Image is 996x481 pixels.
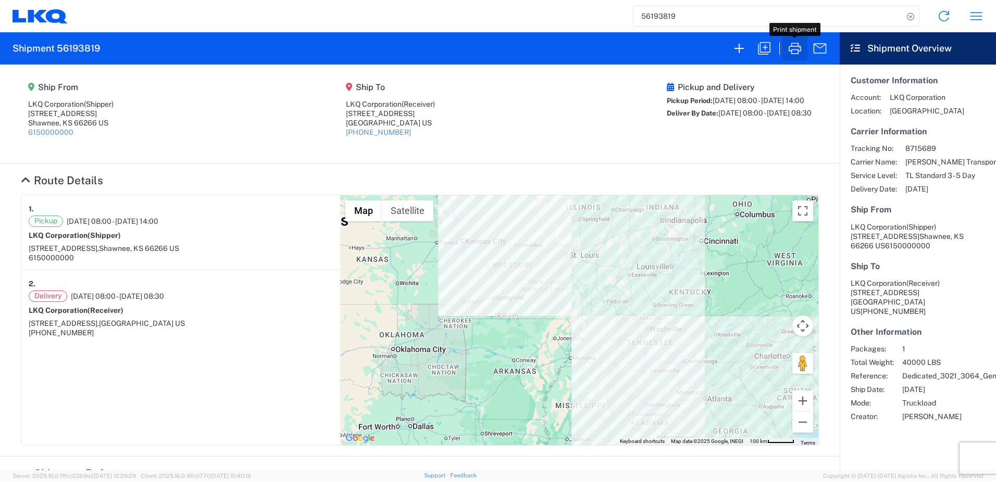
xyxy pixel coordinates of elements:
span: [PHONE_NUMBER] [861,307,926,315]
span: [GEOGRAPHIC_DATA] US [99,319,185,327]
button: Map Scale: 100 km per 48 pixels [746,438,798,445]
span: [STREET_ADDRESS] [851,232,919,240]
button: Zoom in [792,390,813,411]
span: LKQ Corporation [851,223,906,231]
button: Show satellite imagery [382,200,433,221]
span: [DATE] 08:00 - [DATE] 14:00 [67,217,158,226]
span: [DATE] 12:29:29 [94,473,136,479]
span: Deliver By Date: [667,109,718,117]
span: (Shipper) [84,100,114,108]
div: Shawnee, KS 66266 US [28,118,114,128]
span: Service Level: [851,171,897,180]
strong: 1. [29,202,34,216]
strong: LKQ Corporation [29,231,121,239]
h5: Carrier Information [851,126,985,136]
span: (Receiver) [906,279,940,287]
span: Tracking No: [851,144,897,153]
span: Account: [851,93,881,102]
h5: Ship From [28,82,114,92]
span: Packages: [851,344,894,353]
button: Zoom out [792,412,813,433]
strong: LKQ Corporation [29,306,123,314]
address: Shawnee, KS 66266 US [851,222,985,250]
button: Show street map [345,200,382,221]
span: [DATE] 08:00 - [DATE] 08:30 [71,292,164,301]
span: Delivery Date: [851,184,897,194]
h5: Ship From [851,205,985,214]
a: 6150000000 [28,128,73,136]
span: Server: 2025.16.0-1ffcc23b9e2 [13,473,136,479]
span: [DATE] 10:40:19 [210,473,251,479]
span: (Shipper) [88,231,121,239]
header: Shipment Overview [840,32,996,65]
span: [DATE] 08:00 - [DATE] 08:30 [718,109,812,117]
span: [DATE] 08:00 - [DATE] 14:00 [713,96,804,105]
span: (Receiver) [88,306,123,314]
input: Shipment, tracking or reference number [633,6,903,26]
h2: Shipment 56193819 [13,42,100,55]
div: LKQ Corporation [28,99,114,109]
span: Creator: [851,412,894,421]
span: Carrier Name: [851,157,897,167]
span: (Shipper) [906,223,936,231]
a: Open this area in Google Maps (opens a new window) [343,432,377,445]
h5: Customer Information [851,75,985,85]
div: [GEOGRAPHIC_DATA] US [346,118,435,128]
span: 6150000000 [885,242,930,250]
a: [PHONE_NUMBER] [346,128,411,136]
div: [STREET_ADDRESS] [28,109,114,118]
span: Map data ©2025 Google, INEGI [671,438,743,444]
strong: 2. [29,277,35,290]
span: LKQ Corporation [890,93,964,102]
span: Reference: [851,371,894,381]
a: Terms [801,440,815,446]
h5: Other Information [851,327,985,337]
div: [STREET_ADDRESS] [346,109,435,118]
span: [STREET_ADDRESS], [29,244,99,252]
div: 6150000000 [29,253,333,262]
h5: Ship To [346,82,435,92]
button: Drag Pegman onto the map to open Street View [792,353,813,374]
span: [STREET_ADDRESS], [29,319,99,327]
span: [GEOGRAPHIC_DATA] [890,106,964,116]
span: (Receiver) [402,100,435,108]
a: Support [424,472,450,478]
a: Hide Details [21,174,103,187]
button: Keyboard shortcuts [620,438,665,445]
a: Hide Details [21,467,144,480]
span: Delivery [29,290,67,302]
span: Pickup Period: [667,97,713,105]
span: LKQ Corporation [STREET_ADDRESS] [851,279,940,297]
button: Toggle fullscreen view [792,200,813,221]
h5: Pickup and Delivery [667,82,812,92]
span: Client: 2025.16.0-8fc0770 [141,473,251,479]
span: Ship Date: [851,385,894,394]
span: 100 km [750,438,767,444]
span: Mode: [851,398,894,408]
span: Total Weight: [851,358,894,367]
div: [PHONE_NUMBER] [29,328,333,337]
img: Google [343,432,377,445]
span: Shawnee, KS 66266 US [99,244,179,252]
button: Map camera controls [792,315,813,336]
span: Copyright © [DATE]-[DATE] Agistix Inc., All Rights Reserved [823,471,983,480]
h5: Ship To [851,261,985,271]
a: Feedback [450,472,477,478]
div: LKQ Corporation [346,99,435,109]
span: Pickup [29,216,63,227]
span: Location: [851,106,881,116]
address: [GEOGRAPHIC_DATA] US [851,279,985,316]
